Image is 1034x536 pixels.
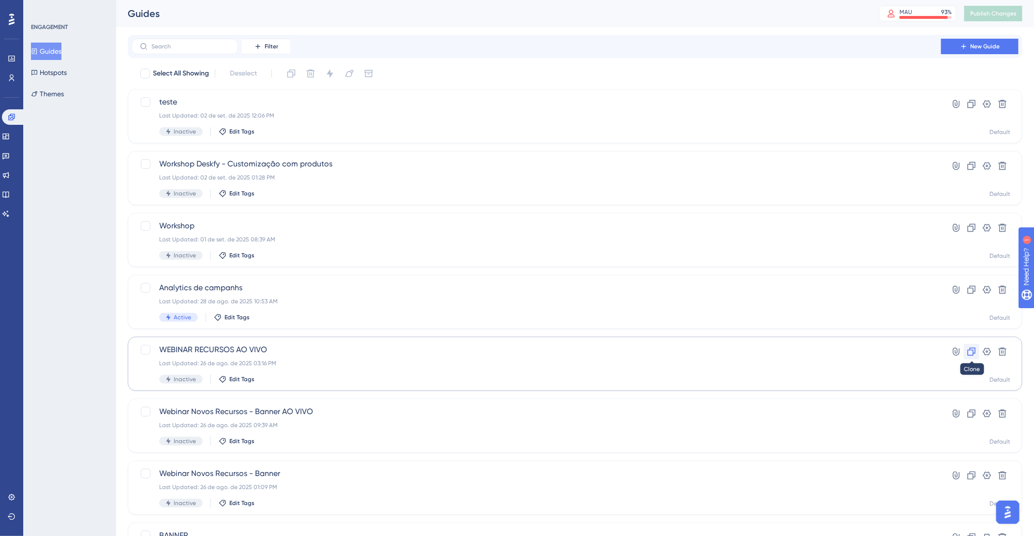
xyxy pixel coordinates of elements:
[67,5,70,13] div: 1
[219,499,255,507] button: Edit Tags
[151,43,230,50] input: Search
[229,375,255,383] span: Edit Tags
[159,468,914,479] span: Webinar Novos Recursos - Banner
[221,65,266,82] button: Deselect
[229,499,255,507] span: Edit Tags
[128,7,855,20] div: Guides
[899,8,912,16] div: MAU
[989,190,1010,198] div: Default
[971,43,1000,50] span: New Guide
[159,174,914,181] div: Last Updated: 02 de set. de 2025 01:28 PM
[941,39,1019,54] button: New Guide
[174,252,196,259] span: Inactive
[964,6,1022,21] button: Publish Changes
[230,68,257,79] span: Deselect
[242,39,290,54] button: Filter
[219,437,255,445] button: Edit Tags
[153,68,209,79] span: Select All Showing
[989,500,1010,507] div: Default
[159,112,914,119] div: Last Updated: 02 de set. de 2025 12:06 PM
[174,499,196,507] span: Inactive
[989,438,1010,446] div: Default
[989,376,1010,384] div: Default
[159,236,914,243] div: Last Updated: 01 de set. de 2025 08:39 AM
[31,23,68,31] div: ENGAGEMENT
[159,406,914,417] span: Webinar Novos Recursos - Banner AO VIVO
[229,190,255,197] span: Edit Tags
[993,498,1022,527] iframe: UserGuiding AI Assistant Launcher
[31,64,67,81] button: Hotspots
[219,375,255,383] button: Edit Tags
[989,128,1010,136] div: Default
[219,190,255,197] button: Edit Tags
[159,282,914,294] span: Analytics de campanhs
[31,85,64,103] button: Themes
[159,359,914,367] div: Last Updated: 26 de ago. de 2025 03:16 PM
[174,128,196,135] span: Inactive
[174,375,196,383] span: Inactive
[174,437,196,445] span: Inactive
[941,8,952,16] div: 93 %
[989,314,1010,322] div: Default
[214,313,250,321] button: Edit Tags
[159,220,914,232] span: Workshop
[23,2,60,14] span: Need Help?
[159,483,914,491] div: Last Updated: 26 de ago. de 2025 01:09 PM
[229,128,255,135] span: Edit Tags
[265,43,278,50] span: Filter
[174,313,191,321] span: Active
[31,43,61,60] button: Guides
[159,298,914,305] div: Last Updated: 28 de ago. de 2025 10:53 AM
[174,190,196,197] span: Inactive
[970,10,1017,17] span: Publish Changes
[229,437,255,445] span: Edit Tags
[229,252,255,259] span: Edit Tags
[219,252,255,259] button: Edit Tags
[219,128,255,135] button: Edit Tags
[225,313,250,321] span: Edit Tags
[989,252,1010,260] div: Default
[159,96,914,108] span: teste
[159,158,914,170] span: Workshop Deskfy - Customização com produtos
[159,421,914,429] div: Last Updated: 26 de ago. de 2025 09:39 AM
[159,344,914,356] span: WEBINAR RECURSOS AO VIVO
